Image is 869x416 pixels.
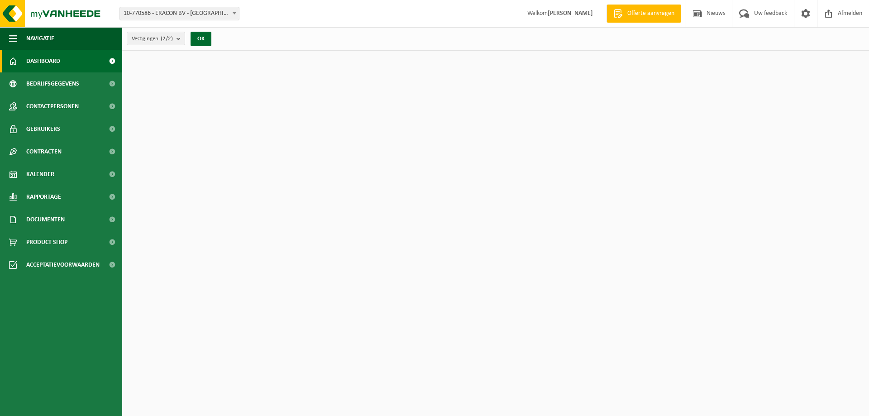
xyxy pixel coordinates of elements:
[26,50,60,72] span: Dashboard
[132,32,173,46] span: Vestigingen
[119,7,239,20] span: 10-770586 - ERACON BV - ZONNEBEKE
[625,9,677,18] span: Offerte aanvragen
[26,163,54,186] span: Kalender
[191,32,211,46] button: OK
[127,32,185,45] button: Vestigingen(2/2)
[26,27,54,50] span: Navigatie
[161,36,173,42] count: (2/2)
[26,186,61,208] span: Rapportage
[26,118,60,140] span: Gebruikers
[26,95,79,118] span: Contactpersonen
[120,7,239,20] span: 10-770586 - ERACON BV - ZONNEBEKE
[26,72,79,95] span: Bedrijfsgegevens
[26,231,67,253] span: Product Shop
[548,10,593,17] strong: [PERSON_NAME]
[26,208,65,231] span: Documenten
[26,140,62,163] span: Contracten
[606,5,681,23] a: Offerte aanvragen
[26,253,100,276] span: Acceptatievoorwaarden
[5,396,151,416] iframe: chat widget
